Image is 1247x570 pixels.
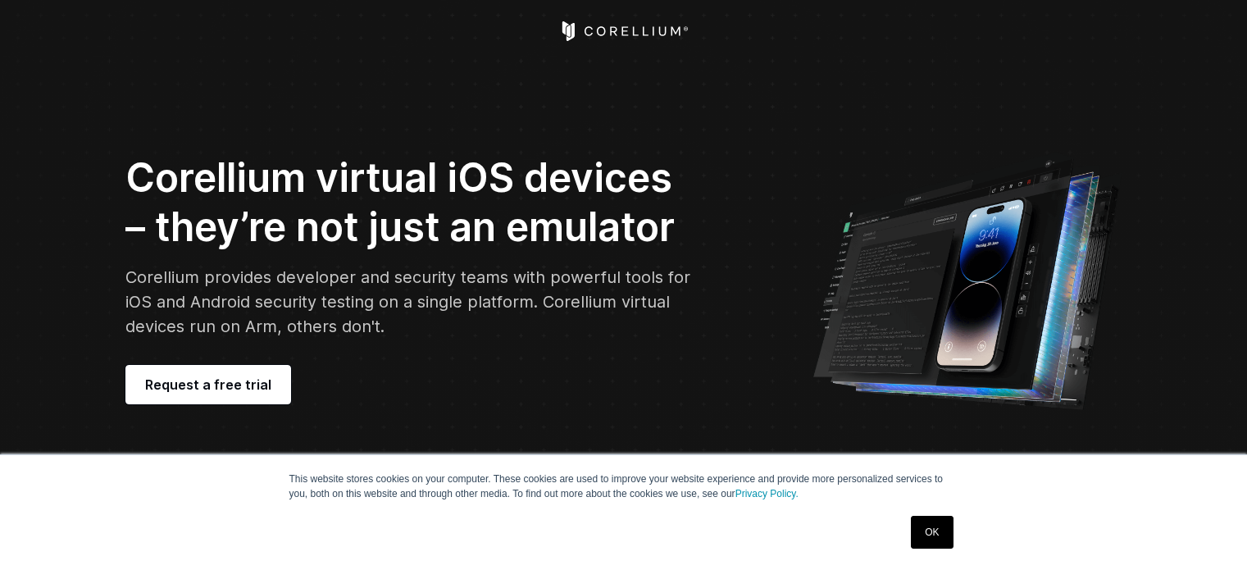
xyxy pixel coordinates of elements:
[145,375,271,394] span: Request a free trial
[911,516,953,549] a: OK
[558,21,689,41] a: Corellium Home
[125,153,698,252] h2: Corellium virtual iOS devices – they’re not just an emulator
[289,472,958,501] p: This website stores cookies on your computer. These cookies are used to improve your website expe...
[125,265,698,339] p: Corellium provides developer and security teams with powerful tools for iOS and Android security ...
[735,488,799,499] a: Privacy Policy.
[125,365,291,404] a: Request a free trial
[812,148,1122,410] img: Corellium UI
